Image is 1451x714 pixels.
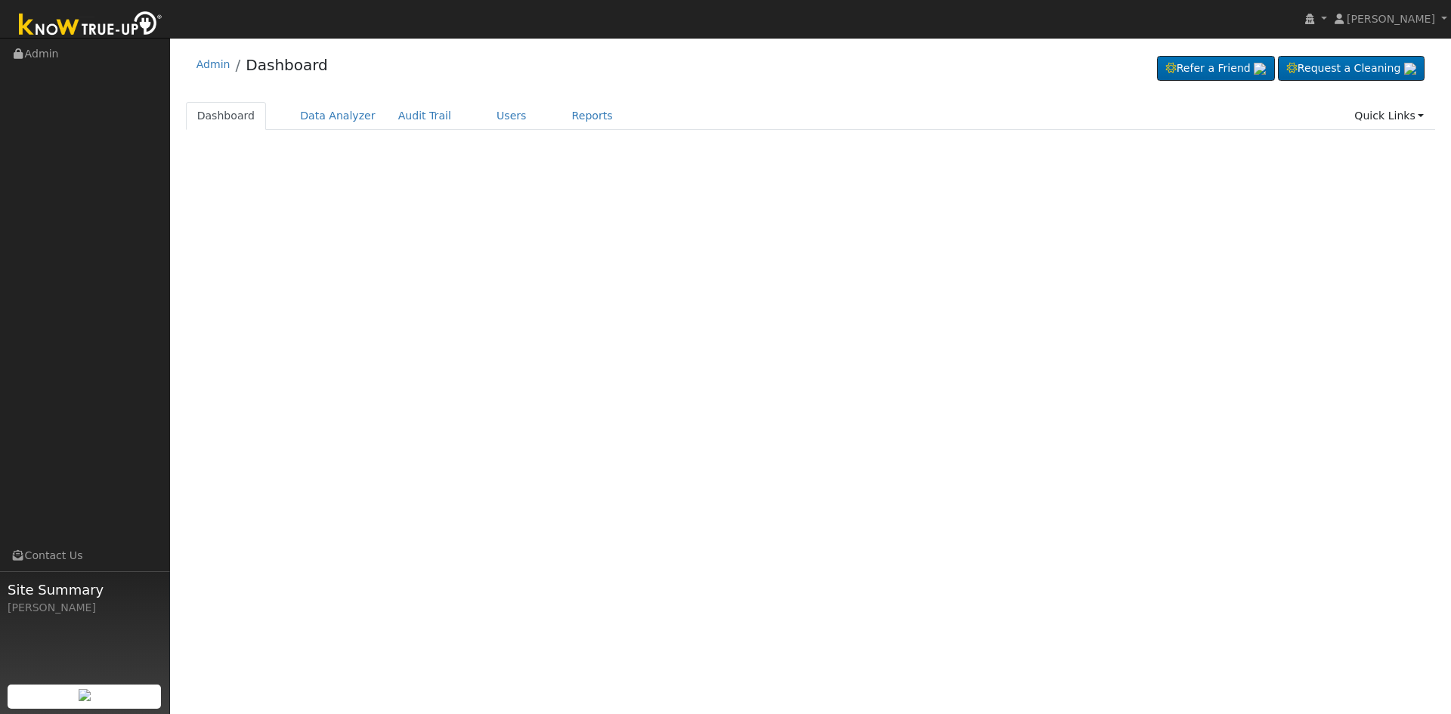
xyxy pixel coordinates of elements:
a: Dashboard [246,56,328,74]
span: Site Summary [8,580,162,600]
a: Quick Links [1343,102,1435,130]
img: Know True-Up [11,8,170,42]
div: [PERSON_NAME] [8,600,162,616]
a: Reports [561,102,624,130]
img: retrieve [1404,63,1416,75]
a: Audit Trail [387,102,463,130]
a: Data Analyzer [289,102,387,130]
img: retrieve [1254,63,1266,75]
a: Dashboard [186,102,267,130]
a: Users [485,102,538,130]
img: retrieve [79,689,91,701]
span: [PERSON_NAME] [1347,13,1435,25]
a: Request a Cleaning [1278,56,1425,82]
a: Admin [196,58,230,70]
a: Refer a Friend [1157,56,1275,82]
